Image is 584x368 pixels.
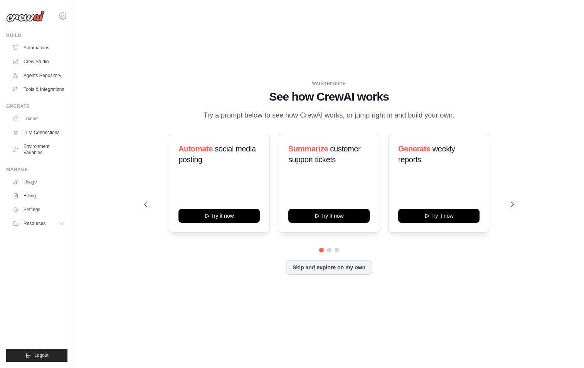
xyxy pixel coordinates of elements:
[144,90,514,104] h1: See how CrewAI works
[9,69,67,82] a: Agents Repository
[6,166,67,173] div: Manage
[6,103,67,109] div: Operate
[178,145,256,164] span: social media posting
[9,176,67,188] a: Usage
[286,260,372,275] button: Skip and explore on my own
[6,349,67,362] button: Logout
[398,209,480,223] button: Try it now
[9,126,67,139] a: LLM Connections
[9,203,67,216] a: Settings
[288,209,370,223] button: Try it now
[288,145,328,153] span: Summarize
[9,217,67,230] button: Resources
[6,10,45,22] img: Logo
[9,55,67,68] a: Crew Studio
[6,32,67,39] div: Build
[9,42,67,54] a: Automations
[24,220,45,227] span: Resources
[200,110,459,121] p: Try a prompt below to see how CrewAI works, or jump right in and build your own.
[9,190,67,202] a: Billing
[288,145,360,164] span: customer support tickets
[178,145,213,153] span: Automate
[398,145,431,153] span: Generate
[34,352,49,358] span: Logout
[9,113,67,125] a: Traces
[9,83,67,96] a: Tools & Integrations
[398,145,455,164] span: weekly reports
[178,209,260,223] button: Try it now
[144,81,514,87] div: WALKTHROUGH
[9,140,67,159] a: Environment Variables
